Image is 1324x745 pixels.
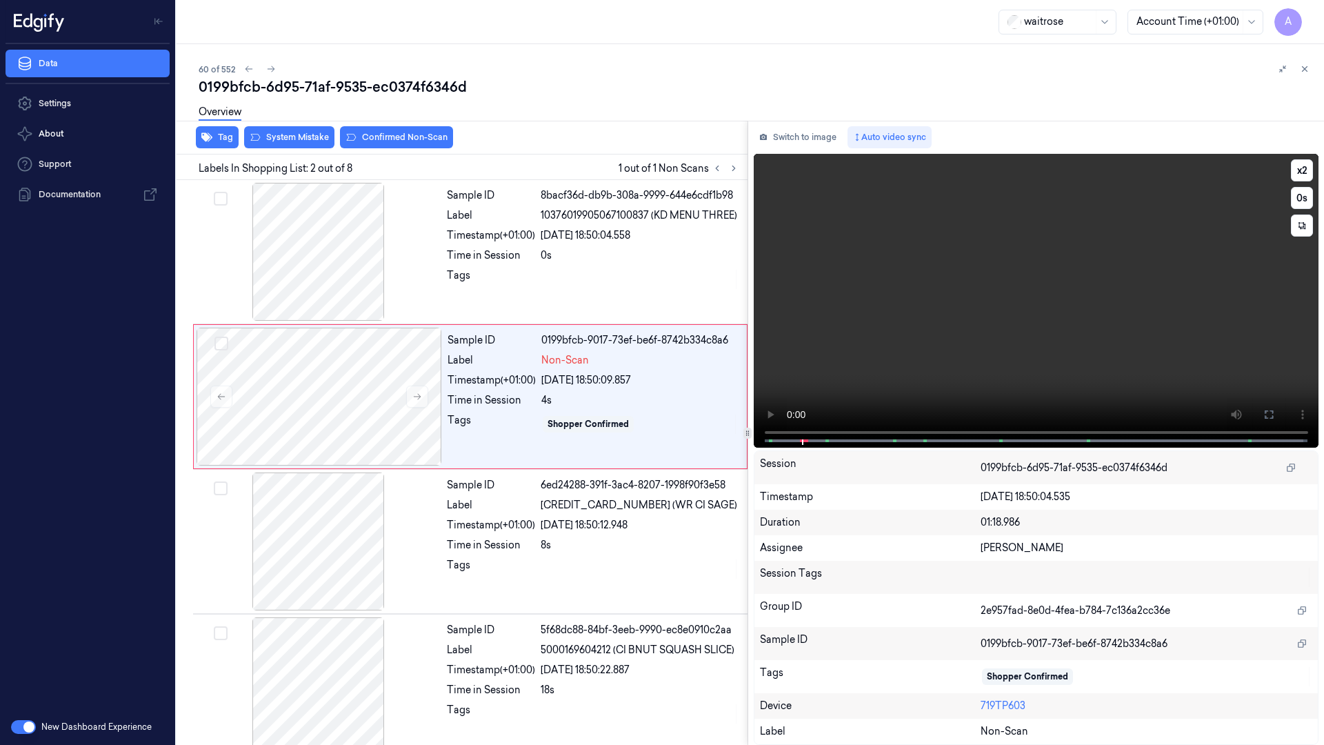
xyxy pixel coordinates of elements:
div: Duration [760,515,981,530]
span: Non-Scan [981,724,1028,739]
div: Time in Session [447,683,535,697]
a: Settings [6,90,170,117]
div: [PERSON_NAME] [981,541,1312,555]
span: 0199bfcb-6d95-71af-9535-ec0374f6346d [981,461,1167,475]
div: Time in Session [447,248,535,263]
button: System Mistake [244,126,334,148]
div: Label [447,208,535,223]
div: [DATE] 18:50:04.558 [541,228,739,243]
button: A [1274,8,1302,36]
div: Tags [447,558,535,580]
span: 0199bfcb-9017-73ef-be6f-8742b334c8a6 [981,637,1167,651]
span: [CREDIT_CARD_NUMBER] (WR CI SAGE) [541,498,737,513]
span: 2e957fad-8e0d-4fea-b784-7c136a2cc36e [981,604,1170,618]
div: 0199bfcb-9017-73ef-be6f-8742b334c8a6 [541,333,739,348]
div: Device [760,699,981,713]
div: Session [760,457,981,479]
a: Documentation [6,181,170,208]
div: 4s [541,393,739,408]
div: Sample ID [447,478,535,493]
button: Tag [196,126,239,148]
div: [DATE] 18:50:04.535 [981,490,1312,504]
div: 5f68dc88-84bf-3eeb-9990-ec8e0910c2aa [541,623,739,637]
a: Overview [199,105,241,121]
div: Session Tags [760,566,981,588]
a: Data [6,50,170,77]
div: Sample ID [760,633,981,655]
div: 0199bfcb-6d95-71af-9535-ec0374f6346d [199,77,1313,97]
div: 719TP603 [981,699,1312,713]
div: Sample ID [448,333,536,348]
div: Sample ID [447,623,535,637]
div: Timestamp (+01:00) [447,228,535,243]
span: Non-Scan [541,353,589,368]
div: Time in Session [447,538,535,553]
button: Select row [214,481,228,495]
div: Timestamp (+01:00) [448,373,536,388]
div: Sample ID [447,188,535,203]
div: Shopper Confirmed [548,418,629,430]
div: Timestamp (+01:00) [447,518,535,533]
div: Tags [447,703,535,725]
div: Tags [447,268,535,290]
div: 18s [541,683,739,697]
div: [DATE] 18:50:09.857 [541,373,739,388]
div: 8s [541,538,739,553]
div: Tags [760,666,981,688]
button: Auto video sync [847,126,932,148]
span: Labels In Shopping List: 2 out of 8 [199,161,352,176]
div: Label [448,353,536,368]
button: Select row [214,626,228,640]
div: Tags [448,413,536,435]
span: 1 out of 1 Non Scans [619,160,742,177]
div: Time in Session [448,393,536,408]
div: Shopper Confirmed [987,670,1068,683]
div: 0s [541,248,739,263]
div: 8bacf36d-db9b-308a-9999-644e6cdf1b98 [541,188,739,203]
div: Label [447,643,535,657]
div: 6ed24288-391f-3ac4-8207-1998f90f3e58 [541,478,739,493]
div: Label [760,724,981,739]
div: [DATE] 18:50:12.948 [541,518,739,533]
div: [DATE] 18:50:22.887 [541,663,739,677]
div: 01:18.986 [981,515,1312,530]
span: 10376019905067100837 (KD MENU THREE) [541,208,737,223]
button: Select row [214,337,228,350]
div: Group ID [760,599,981,622]
div: Assignee [760,541,981,555]
button: About [6,120,170,148]
span: 60 of 552 [199,63,235,75]
div: Timestamp (+01:00) [447,663,535,677]
button: x2 [1291,159,1313,181]
div: Label [447,498,535,513]
button: Select row [214,192,228,206]
div: Timestamp [760,490,981,504]
button: 0s [1291,187,1313,209]
button: Switch to image [754,126,842,148]
button: Toggle Navigation [148,10,170,32]
a: Support [6,150,170,178]
button: Confirmed Non-Scan [340,126,453,148]
span: 5000169604212 (CI BNUT SQUASH SLICE) [541,643,734,657]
